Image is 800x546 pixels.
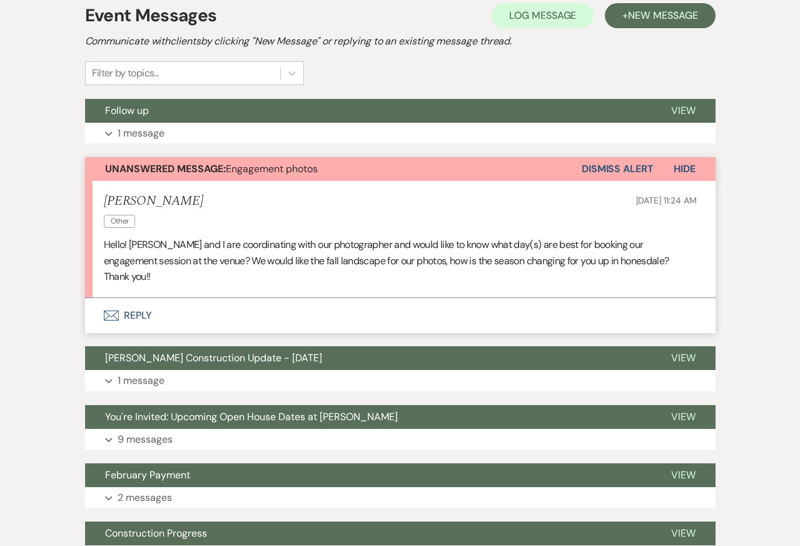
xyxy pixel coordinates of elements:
[85,487,716,508] button: 2 messages
[671,527,696,540] span: View
[628,9,697,22] span: New Message
[104,215,136,228] span: Other
[671,468,696,482] span: View
[85,157,582,181] button: Unanswered Message:Engagement photos
[651,99,716,123] button: View
[85,463,651,487] button: February Payment
[105,468,190,482] span: February Payment
[105,104,149,117] span: Follow up
[85,123,716,144] button: 1 message
[636,195,697,206] span: [DATE] 11:24 AM
[105,351,322,364] span: [PERSON_NAME] Construction Update - [DATE]
[92,66,159,81] div: Filter by topics...
[105,410,398,423] span: You're Invited: Upcoming Open House Dates at [PERSON_NAME]
[85,298,716,333] button: Reply
[671,410,696,423] span: View
[104,237,697,285] p: Hello! [PERSON_NAME] and I are coordinating with our photographer and would like to know what day...
[651,522,716,545] button: View
[654,157,716,181] button: Hide
[105,527,207,540] span: Construction Progress
[492,3,594,28] button: Log Message
[85,346,651,370] button: [PERSON_NAME] Construction Update - [DATE]
[671,351,696,364] span: View
[85,522,651,545] button: Construction Progress
[85,429,716,450] button: 9 messages
[651,405,716,429] button: View
[85,34,716,49] h2: Communicate with clients by clicking "New Message" or replying to an existing message thread.
[651,463,716,487] button: View
[85,99,651,123] button: Follow up
[105,162,318,175] span: Engagement photos
[671,104,696,117] span: View
[118,373,165,389] p: 1 message
[118,125,165,142] p: 1 message
[605,3,715,28] button: +New Message
[118,431,173,448] p: 9 messages
[105,162,226,175] strong: Unanswered Message:
[85,405,651,429] button: You're Invited: Upcoming Open House Dates at [PERSON_NAME]
[674,162,696,175] span: Hide
[104,193,203,209] h5: [PERSON_NAME]
[85,3,217,29] h1: Event Messages
[582,157,654,181] button: Dismiss Alert
[85,370,716,391] button: 1 message
[118,490,172,506] p: 2 messages
[651,346,716,370] button: View
[509,9,576,22] span: Log Message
